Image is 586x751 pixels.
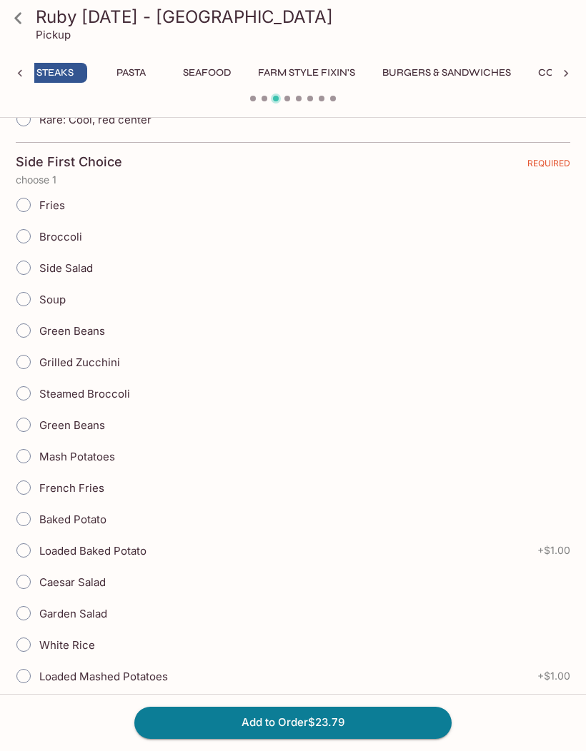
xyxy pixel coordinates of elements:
[36,28,71,41] p: Pickup
[36,6,575,28] h3: Ruby [DATE] - [GEOGRAPHIC_DATA]
[39,513,106,526] span: Baked Potato
[374,63,519,83] button: Burgers & Sandwiches
[527,158,570,174] span: REQUIRED
[39,261,93,275] span: Side Salad
[39,670,168,683] span: Loaded Mashed Potatoes
[39,387,130,400] span: Steamed Broccoli
[39,324,105,338] span: Green Beans
[16,174,570,186] p: choose 1
[39,607,107,620] span: Garden Salad
[39,230,82,243] span: Broccoli
[99,63,163,83] button: Pasta
[39,418,105,432] span: Green Beans
[39,481,104,495] span: French Fries
[537,545,570,556] span: + $1.00
[537,670,570,682] span: + $1.00
[39,544,146,558] span: Loaded Baked Potato
[23,63,87,83] button: Steaks
[174,63,239,83] button: Seafood
[39,293,66,306] span: Soup
[39,113,152,126] span: Rare: Cool, red center
[250,63,363,83] button: Farm Style Fixin's
[39,575,106,589] span: Caesar Salad
[39,356,120,369] span: Grilled Zucchini
[39,198,65,212] span: Fries
[134,707,452,738] button: Add to Order$23.79
[39,638,95,652] span: White Rice
[16,154,122,170] h4: Side First Choice
[39,450,115,463] span: Mash Potatoes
